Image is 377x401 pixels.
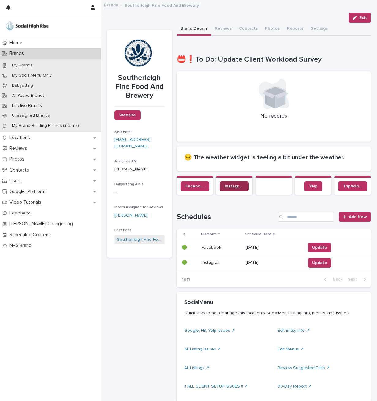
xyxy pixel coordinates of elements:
[184,113,364,120] p: No records
[201,231,217,238] p: Platform
[177,55,371,64] h1: 📛❗To Do: Update Client Workload Survey
[7,243,36,248] p: NPS Brand
[307,23,331,36] button: Settings
[278,328,310,333] a: Edit Entity Info ↗
[177,240,371,255] tr: 🟢🟢 FacebookFacebook [DATE]Update
[182,259,188,265] p: 🟢
[304,181,322,191] a: Yelp
[7,40,27,46] p: Home
[184,299,213,306] h2: SocialMenu
[225,184,244,188] span: Instagram
[184,328,235,333] a: Google, FB, Yelp Issues ↗
[114,160,137,163] span: Assigned AM
[339,212,371,222] a: Add New
[7,113,55,118] p: Unassigned Brands
[202,259,222,265] p: Instagram
[319,277,345,282] button: Back
[185,184,205,188] span: Facebook
[177,213,274,221] h1: Schedules
[7,93,50,98] p: All Active Brands
[7,83,38,88] p: Babysitting
[245,231,271,238] p: Schedule Date
[343,184,362,188] span: TripAdvisor
[7,103,47,108] p: Inactive Brands
[7,123,84,128] p: My Brand-Building Brands (Interns)
[7,178,27,184] p: Users
[261,23,283,36] button: Photos
[184,366,209,370] a: All Listings ↗
[114,229,132,232] span: Locations
[312,244,327,251] span: Update
[338,181,367,191] a: TripAdvisor
[114,183,145,186] span: Babysitting AM(s)
[202,244,222,250] p: Facebook
[114,212,148,219] a: [PERSON_NAME]
[114,189,165,195] p: -
[7,146,32,151] p: Reviews
[184,154,364,161] h2: 😔 The weather widget is feeling a bit under the weather.
[117,236,162,243] a: Southerleigh Fine Food And Brewery
[114,138,151,148] a: [EMAIL_ADDRESS][DOMAIN_NAME]
[7,167,34,173] p: Contacts
[5,20,50,32] img: o5DnuTxEQV6sW9jFYBBf
[278,347,304,351] a: Edit Menus ↗
[235,23,261,36] button: Contacts
[177,272,195,287] p: 1 of 1
[114,166,165,172] p: [PERSON_NAME]
[349,13,371,23] button: Edit
[246,260,301,265] p: [DATE]
[7,135,35,141] p: Locations
[7,73,57,78] p: My SocialMenu Only
[278,384,312,388] a: 90-Day Report ↗
[347,277,361,282] span: Next
[277,212,335,222] input: Search
[220,181,249,191] a: Instagram
[329,277,342,282] span: Back
[312,260,327,266] span: Update
[114,206,163,209] span: Intern Assigned for Reviews
[114,130,133,134] span: SHR Email
[7,199,46,205] p: Video Tutorials
[345,277,371,282] button: Next
[283,23,307,36] button: Reports
[119,113,136,117] span: Website
[177,23,211,36] button: Brand Details
[177,255,371,270] tr: 🟢🟢 InstagramInstagram [DATE]Update
[125,2,199,8] p: Southerleigh Fine Food And Brewery
[181,181,210,191] a: Facebook
[7,189,50,195] p: Google_Platform
[211,23,235,36] button: Reviews
[114,74,165,100] p: Southerleigh Fine Food And Brewery
[7,210,35,216] p: Feedback
[278,366,330,370] a: Review Suggested Edits ↗
[184,384,248,388] a: !! ALL CLIENT SETUP ISSUES !! ↗
[7,63,37,68] p: My Brands
[184,310,361,316] p: Quick links to help manage this location's SocialMenu listing info, menus, and issues.
[104,1,118,8] a: Brands
[309,184,317,188] span: Yelp
[246,245,301,250] p: [DATE]
[308,243,331,252] button: Update
[308,258,331,268] button: Update
[7,156,29,162] p: Photos
[349,215,367,219] span: Add New
[359,16,367,20] span: Edit
[182,244,188,250] p: 🟢
[7,232,55,238] p: Scheduled Content
[184,347,221,351] a: All Listing Issues ↗
[114,110,141,120] a: Website
[7,51,29,56] p: Brands
[7,221,78,227] p: [PERSON_NAME] Change Log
